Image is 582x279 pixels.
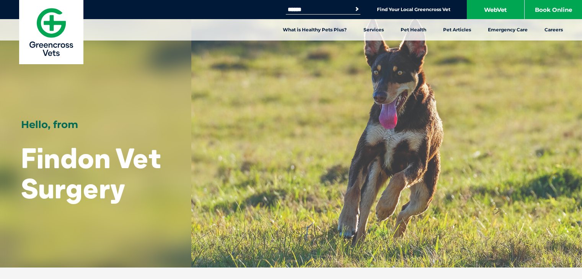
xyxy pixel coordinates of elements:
a: Find Your Local Greencross Vet [377,6,450,13]
h1: Findon Vet Surgery [21,143,170,203]
a: Careers [536,19,571,41]
a: What is Healthy Pets Plus? [274,19,355,41]
a: Pet Articles [435,19,479,41]
a: Services [355,19,392,41]
a: Emergency Care [479,19,536,41]
span: Hello, from [21,118,78,131]
a: Pet Health [392,19,435,41]
button: Search [353,5,361,13]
